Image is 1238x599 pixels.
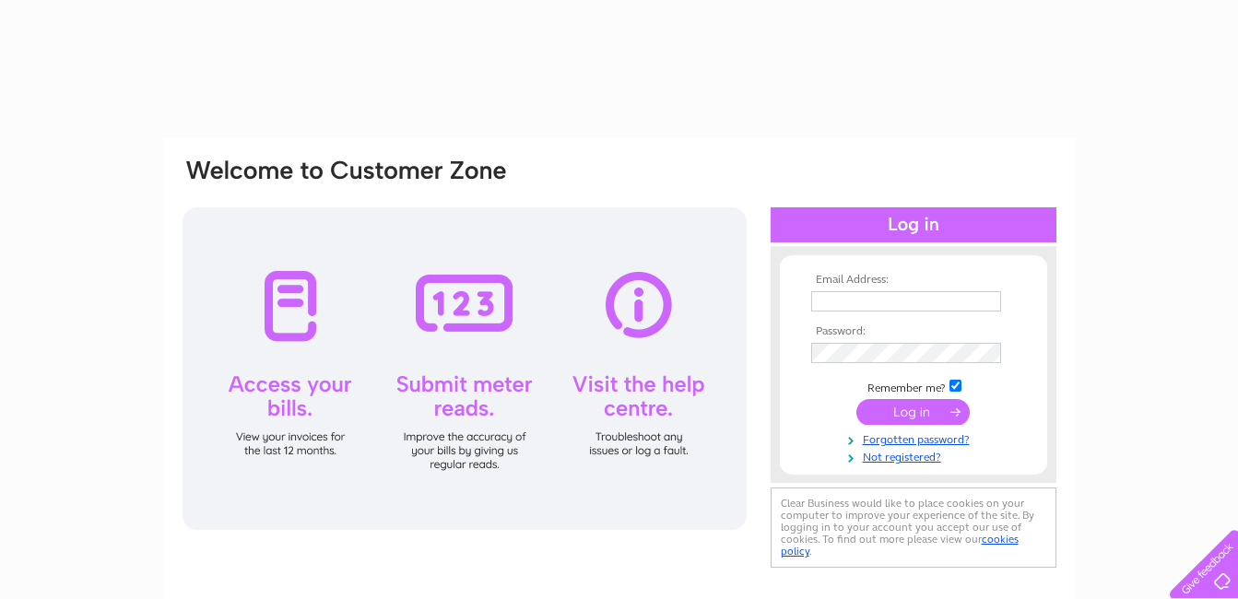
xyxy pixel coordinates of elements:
[771,487,1056,568] div: Clear Business would like to place cookies on your computer to improve your experience of the sit...
[856,399,970,425] input: Submit
[811,429,1020,447] a: Forgotten password?
[811,447,1020,464] a: Not registered?
[807,274,1020,287] th: Email Address:
[807,325,1020,338] th: Password:
[807,377,1020,395] td: Remember me?
[781,533,1019,558] a: cookies policy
